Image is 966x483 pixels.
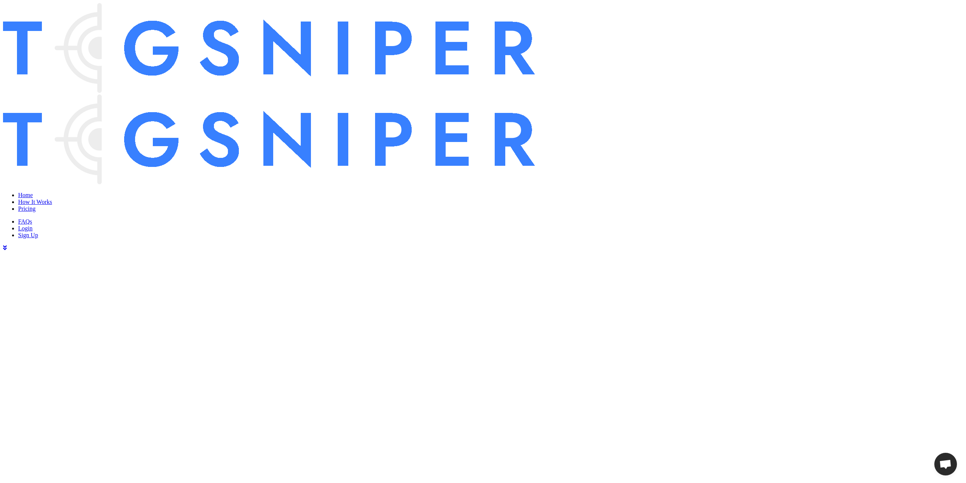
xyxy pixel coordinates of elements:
[3,94,535,184] img: TCGSniper.com
[934,453,957,475] div: Open chat
[18,199,963,205] a: How It Works
[18,205,963,212] a: Pricing
[18,192,963,199] a: Home
[18,232,963,239] a: Sign Up
[3,3,535,93] img: TCGSniper.com
[18,225,963,232] a: Login
[18,218,963,225] a: FAQs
